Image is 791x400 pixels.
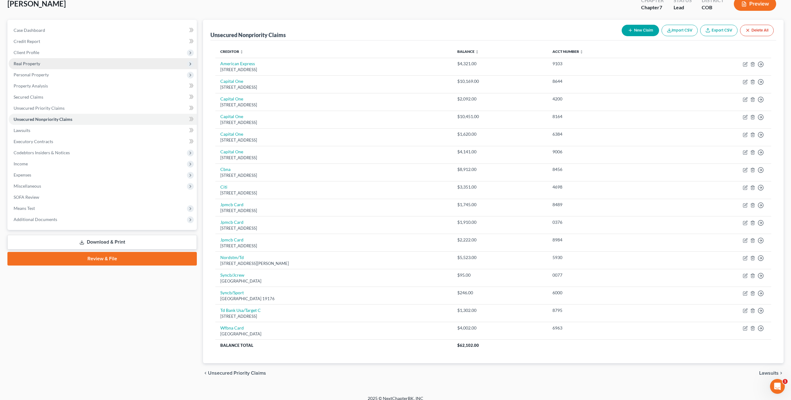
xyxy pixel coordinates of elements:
[14,194,39,200] span: SOFA Review
[9,114,197,125] a: Unsecured Nonpriority Claims
[457,49,479,54] a: Balance unfold_more
[14,72,49,77] span: Personal Property
[552,96,666,102] div: 4200
[457,290,543,296] div: $246.00
[552,131,666,137] div: 6384
[552,78,666,84] div: 8644
[210,31,286,39] div: Unsecured Nonpriority Claims
[457,272,543,278] div: $95.00
[552,237,666,243] div: 8984
[779,371,784,376] i: chevron_right
[457,61,543,67] div: $4,321.00
[220,261,447,266] div: [STREET_ADDRESS][PERSON_NAME]
[14,128,30,133] span: Lawsuits
[674,4,692,11] div: Lead
[240,50,243,54] i: unfold_more
[220,308,261,313] a: Td Bank Usa/Target C
[457,202,543,208] div: $1,745.00
[457,131,543,137] div: $1,620.00
[14,117,72,122] span: Unsecured Nonpriority Claims
[220,96,243,101] a: Capital One
[457,254,543,261] div: $5,523.00
[457,96,543,102] div: $2,092.00
[14,61,40,66] span: Real Property
[783,379,788,384] span: 1
[220,278,447,284] div: [GEOGRAPHIC_DATA]
[552,290,666,296] div: 6000
[552,254,666,261] div: 5930
[220,272,244,278] a: Syncb/Jcrew
[475,50,479,54] i: unfold_more
[580,50,583,54] i: unfold_more
[702,4,724,11] div: COB
[9,192,197,203] a: SOFA Review
[457,149,543,155] div: $4,141.00
[220,49,243,54] a: Creditor unfold_more
[552,325,666,331] div: 6963
[552,113,666,120] div: 8164
[457,307,543,313] div: $1,302.00
[457,166,543,172] div: $8,912.00
[552,49,583,54] a: Acct Number unfold_more
[457,113,543,120] div: $10,451.00
[622,25,659,36] button: New Claim
[9,80,197,91] a: Property Analysis
[14,28,45,33] span: Case Dashboard
[220,184,227,189] a: Citi
[740,25,774,36] button: Delete All
[14,39,40,44] span: Credit Report
[14,161,28,166] span: Income
[659,4,662,10] span: 7
[457,343,479,348] span: $62,102.00
[220,131,243,137] a: Capital One
[9,91,197,103] a: Secured Claims
[9,36,197,47] a: Credit Report
[220,208,447,214] div: [STREET_ADDRESS]
[552,61,666,67] div: 9103
[641,4,664,11] div: Chapter
[552,272,666,278] div: 0077
[220,114,243,119] a: Capital One
[203,371,266,376] button: chevron_left Unsecured Priority Claims
[220,137,447,143] div: [STREET_ADDRESS]
[700,25,738,36] a: Export CSV
[220,255,244,260] a: Nordstm/Td
[14,50,39,55] span: Client Profile
[14,206,35,211] span: Means Test
[220,331,447,337] div: [GEOGRAPHIC_DATA]
[7,235,197,249] a: Download & Print
[457,325,543,331] div: $4,002.00
[9,103,197,114] a: Unsecured Priority Claims
[208,371,266,376] span: Unsecured Priority Claims
[220,79,243,84] a: Capital One
[220,155,447,161] div: [STREET_ADDRESS]
[14,94,43,100] span: Secured Claims
[14,150,70,155] span: Codebtors Insiders & Notices
[220,325,244,330] a: Wfbna Card
[220,67,447,73] div: [STREET_ADDRESS]
[552,149,666,155] div: 9006
[552,202,666,208] div: 8489
[220,84,447,90] div: [STREET_ADDRESS]
[14,139,53,144] span: Executory Contracts
[759,371,779,376] span: Lawsuits
[662,25,698,36] button: Import CSV
[220,172,447,178] div: [STREET_ADDRESS]
[14,105,65,111] span: Unsecured Priority Claims
[220,120,447,126] div: [STREET_ADDRESS]
[552,184,666,190] div: 4698
[759,371,784,376] button: Lawsuits chevron_right
[14,83,48,88] span: Property Analysis
[457,184,543,190] div: $3,351.00
[14,183,41,189] span: Miscellaneous
[220,190,447,196] div: [STREET_ADDRESS]
[457,78,543,84] div: $10,169.00
[457,237,543,243] div: $2,222.00
[14,217,57,222] span: Additional Documents
[220,290,244,295] a: Syncb/Sport
[220,237,243,242] a: Jpmcb Card
[220,167,231,172] a: Cbna
[220,149,243,154] a: Capital One
[7,252,197,266] a: Review & File
[220,219,243,225] a: Jpmcb Card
